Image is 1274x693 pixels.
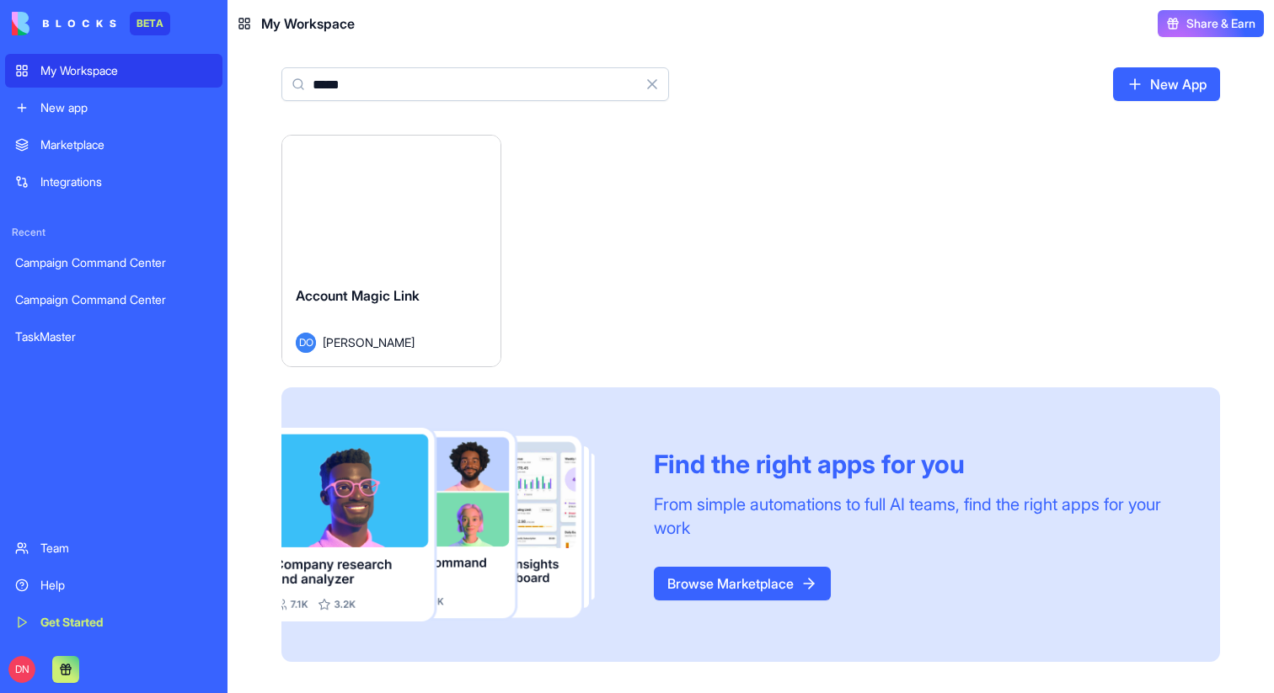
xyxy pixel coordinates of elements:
a: Help [5,568,222,602]
span: My Workspace [261,13,355,34]
div: BETA [130,12,170,35]
div: Integrations [40,173,212,190]
a: New app [5,91,222,125]
img: Frame_181_egmpey.png [281,428,627,621]
div: TaskMaster [15,328,212,345]
a: BETA [12,12,170,35]
a: Account Magic LinkDO[PERSON_NAME] [281,135,501,367]
div: Marketplace [40,136,212,153]
span: Share & Earn [1186,15,1255,32]
div: Find the right apps for you [654,449,1180,479]
div: Team [40,540,212,557]
img: logo [12,12,116,35]
span: Recent [5,226,222,239]
span: Account Magic Link [296,287,420,304]
button: Share & Earn [1158,10,1264,37]
a: Team [5,531,222,565]
a: Campaign Command Center [5,283,222,317]
div: New app [40,99,212,116]
span: DO [296,333,316,353]
a: Campaign Command Center [5,246,222,280]
div: Campaign Command Center [15,254,212,271]
a: Marketplace [5,128,222,162]
a: New App [1113,67,1220,101]
div: My Workspace [40,62,212,79]
a: Get Started [5,605,222,639]
span: DN [8,656,35,683]
a: My Workspace [5,54,222,88]
span: [PERSON_NAME] [323,333,415,351]
div: Help [40,577,212,594]
div: From simple automations to full AI teams, find the right apps for your work [654,493,1180,540]
a: TaskMaster [5,320,222,354]
div: Get Started [40,614,212,631]
a: Integrations [5,165,222,199]
a: Browse Marketplace [654,567,831,600]
div: Campaign Command Center [15,291,212,308]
